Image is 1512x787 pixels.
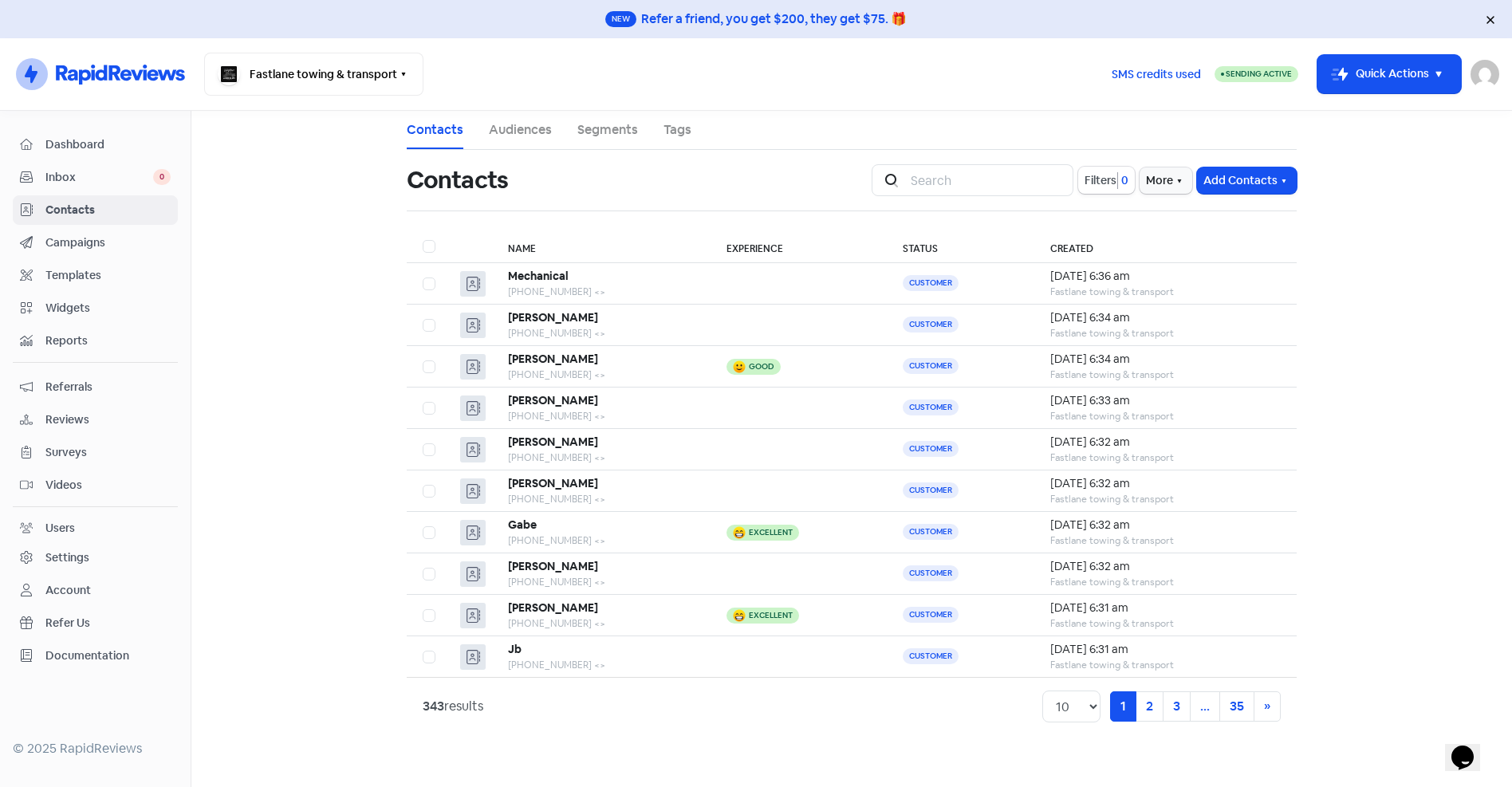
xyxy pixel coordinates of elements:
a: Next [1254,691,1281,722]
a: Documentation [13,641,178,671]
span: Reviews [45,411,171,428]
a: Reports [13,326,178,356]
a: Users [13,514,178,543]
a: Refer Us [13,608,178,638]
a: Contacts [407,120,463,140]
div: [DATE] 6:34 am [1050,351,1281,368]
div: [DATE] 6:34 am [1050,309,1281,326]
h1: Contacts [407,155,508,206]
span: Customer [903,648,959,664]
span: 0 [153,169,171,185]
a: Inbox 0 [13,163,178,192]
span: SMS credits used [1112,66,1201,83]
span: Widgets [45,300,171,317]
div: [DATE] 6:32 am [1050,517,1281,533]
span: Customer [903,607,959,623]
div: [PHONE_NUMBER] <> [508,285,694,299]
a: 3 [1163,691,1191,722]
div: [DATE] 6:32 am [1050,475,1281,492]
b: Jb [508,642,522,656]
span: Documentation [45,647,171,664]
button: Fastlane towing & transport [204,53,423,96]
button: Add Contacts [1197,167,1297,194]
span: Contacts [45,202,171,218]
div: © 2025 RapidReviews [13,739,178,758]
div: [PHONE_NUMBER] <> [508,451,694,465]
span: Customer [903,441,959,457]
span: Customer [903,482,959,498]
div: Fastlane towing & transport [1050,326,1281,340]
a: Tags [663,120,691,140]
span: Customer [903,317,959,333]
span: Refer Us [45,615,171,632]
iframe: chat widget [1445,723,1496,771]
span: Templates [45,267,171,284]
div: [PHONE_NUMBER] <> [508,575,694,589]
a: Widgets [13,293,178,323]
span: Inbox [45,169,153,186]
a: Audiences [489,120,552,140]
span: Videos [45,477,171,494]
b: [PERSON_NAME] [508,476,598,490]
div: Account [45,582,91,599]
a: Videos [13,470,178,500]
a: Reviews [13,405,178,435]
th: Experience [711,230,887,263]
div: Settings [45,549,89,566]
div: [DATE] 6:32 am [1050,434,1281,451]
span: Customer [903,565,959,581]
button: More [1140,167,1192,194]
span: 0 [1118,172,1128,189]
a: Contacts [13,195,178,225]
button: Quick Actions [1317,55,1461,93]
div: [DATE] 6:36 am [1050,268,1281,285]
b: [PERSON_NAME] [508,393,598,407]
strong: 343 [423,698,444,714]
div: results [423,697,483,716]
div: [PHONE_NUMBER] <> [508,409,694,423]
button: Filters0 [1078,167,1135,194]
b: Mechanical [508,269,569,283]
div: Fastlane towing & transport [1050,368,1281,382]
b: [PERSON_NAME] [508,310,598,325]
span: New [605,11,636,27]
div: [PHONE_NUMBER] <> [508,616,694,631]
span: Filters [1085,172,1116,189]
div: Refer a friend, you get $200, they get $75. 🎁 [641,10,907,29]
span: Reports [45,333,171,349]
a: ... [1190,691,1220,722]
div: [PHONE_NUMBER] <> [508,533,694,548]
div: Fastlane towing & transport [1050,492,1281,506]
span: Sending Active [1226,69,1292,79]
span: Customer [903,275,959,291]
span: Customer [903,358,959,374]
div: Excellent [749,612,793,620]
div: [PHONE_NUMBER] <> [508,492,694,506]
a: 1 [1110,691,1136,722]
div: [DATE] 6:31 am [1050,641,1281,658]
div: [PHONE_NUMBER] <> [508,326,694,340]
div: [PHONE_NUMBER] <> [508,368,694,382]
th: Name [492,230,710,263]
a: 2 [1136,691,1164,722]
input: Search [901,164,1073,196]
a: SMS credits used [1098,65,1215,81]
a: Settings [13,543,178,573]
b: [PERSON_NAME] [508,352,598,366]
div: Fastlane towing & transport [1050,409,1281,423]
span: Customer [903,524,959,540]
a: Surveys [13,438,178,467]
a: Dashboard [13,130,178,159]
div: Fastlane towing & transport [1050,575,1281,589]
b: [PERSON_NAME] [508,559,598,573]
a: Segments [577,120,638,140]
b: [PERSON_NAME] [508,600,598,615]
div: [DATE] 6:31 am [1050,600,1281,616]
b: [PERSON_NAME] [508,435,598,449]
div: Fastlane towing & transport [1050,616,1281,631]
div: Fastlane towing & transport [1050,533,1281,548]
span: Referrals [45,379,171,395]
div: Fastlane towing & transport [1050,451,1281,465]
span: Surveys [45,444,171,461]
th: Created [1034,230,1297,263]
